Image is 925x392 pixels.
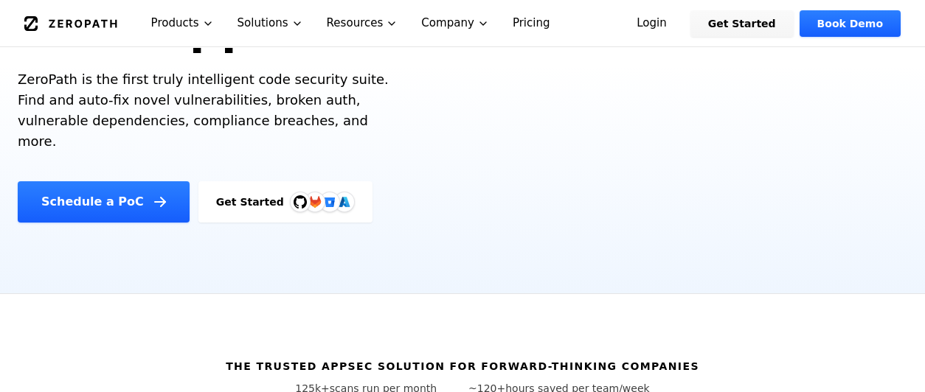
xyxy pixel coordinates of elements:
[198,181,373,223] a: Get StartedGitHubGitLabAzure
[18,181,190,223] a: Schedule a PoC
[294,195,307,209] img: GitHub
[619,10,685,37] a: Login
[300,187,330,217] img: GitLab
[226,359,699,374] h6: The Trusted AppSec solution for forward-thinking companies
[800,10,901,37] a: Book Demo
[690,10,794,37] a: Get Started
[322,194,338,210] svg: Bitbucket
[18,69,395,152] p: ZeroPath is the first truly intelligent code security suite. Find and auto-fix novel vulnerabilit...
[339,196,350,208] img: Azure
